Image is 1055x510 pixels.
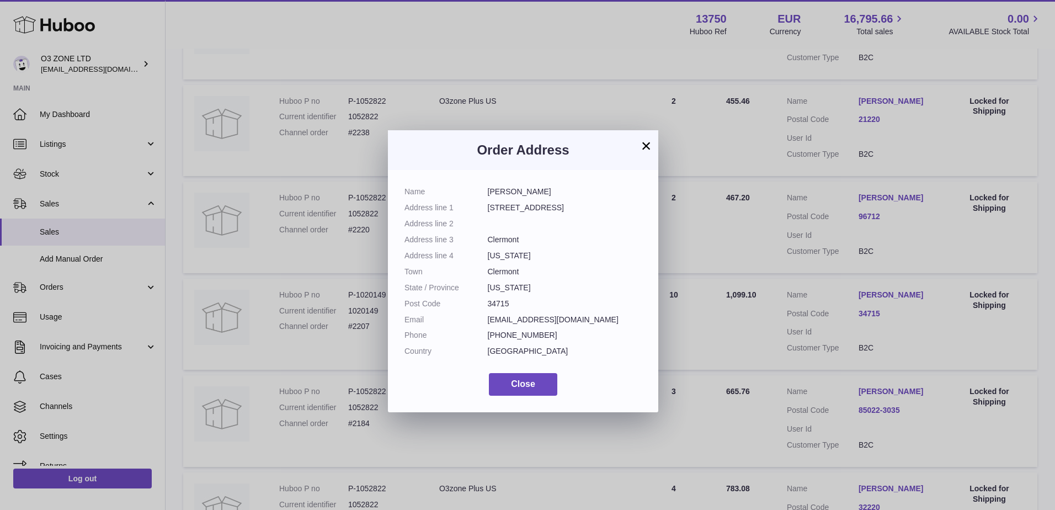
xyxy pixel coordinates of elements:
[488,330,642,341] dd: [PHONE_NUMBER]
[488,346,642,357] dd: [GEOGRAPHIC_DATA]
[404,251,488,261] dt: Address line 4
[404,187,488,197] dt: Name
[404,283,488,293] dt: State / Province
[404,315,488,325] dt: Email
[404,267,488,277] dt: Town
[640,139,653,152] button: ×
[404,219,488,229] dt: Address line 2
[488,299,642,309] dd: 34715
[404,235,488,245] dt: Address line 3
[404,203,488,213] dt: Address line 1
[404,346,488,357] dt: Country
[511,379,535,389] span: Close
[488,187,642,197] dd: [PERSON_NAME]
[404,330,488,341] dt: Phone
[404,141,642,159] h3: Order Address
[488,203,642,213] dd: [STREET_ADDRESS]
[488,235,642,245] dd: Clermont
[488,251,642,261] dd: [US_STATE]
[489,373,557,396] button: Close
[404,299,488,309] dt: Post Code
[488,315,642,325] dd: [EMAIL_ADDRESS][DOMAIN_NAME]
[488,267,642,277] dd: Clermont
[488,283,642,293] dd: [US_STATE]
